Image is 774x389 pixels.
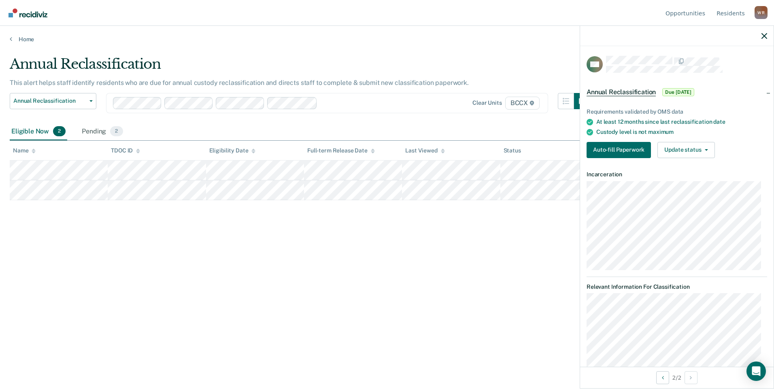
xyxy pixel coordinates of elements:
button: Update status [657,142,714,158]
span: BCCX [505,97,540,110]
div: Full-term Release Date [307,147,375,154]
div: W R [755,6,768,19]
button: Next Opportunity [685,371,697,384]
span: date [713,118,725,125]
p: This alert helps staff identify residents who are due for annual custody reclassification and dir... [10,79,469,87]
span: Due [DATE] [662,88,694,96]
div: Requirements validated by OMS data [587,108,767,115]
dt: Incarceration [587,171,767,178]
button: Previous Opportunity [656,371,669,384]
a: Navigate to form link [587,142,654,158]
div: Name [13,147,36,154]
div: Annual ReclassificationDue [DATE] [580,79,774,105]
button: Profile dropdown button [755,6,768,19]
div: Custody level is not [596,129,767,135]
div: Status [504,147,521,154]
div: Clear units [472,99,502,106]
span: maximum [648,129,674,135]
div: TDOC ID [111,147,140,154]
div: Open Intercom Messenger [746,362,766,381]
div: Pending [80,123,124,141]
dt: Relevant Information For Classification [587,283,767,290]
div: Last Viewed [405,147,444,154]
div: Eligibility Date [209,147,256,154]
span: 2 [53,126,66,137]
span: Annual Reclassification [587,88,656,96]
span: 2 [110,126,123,137]
div: Annual Reclassification [10,56,590,79]
div: At least 12 months since last reclassification [596,118,767,125]
span: Annual Reclassification [13,97,86,104]
div: 2 / 2 [580,367,774,388]
button: Auto-fill Paperwork [587,142,651,158]
div: Eligible Now [10,123,67,141]
a: Home [10,36,764,43]
img: Recidiviz [9,8,47,17]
